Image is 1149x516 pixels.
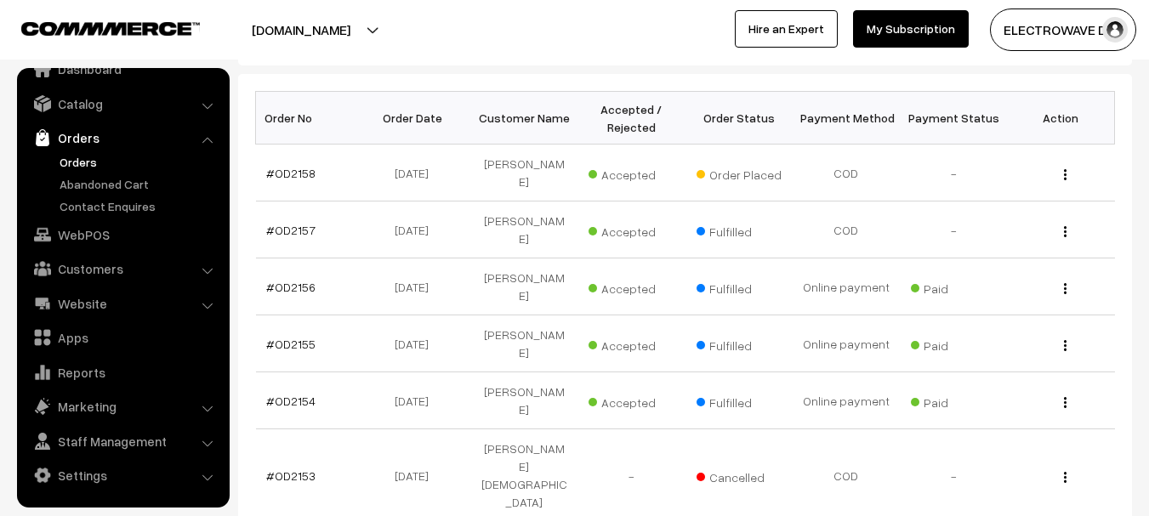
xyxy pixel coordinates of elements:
th: Action [1007,92,1114,145]
th: Accepted / Rejected [577,92,685,145]
td: [DATE] [363,315,470,372]
span: Paid [911,275,996,298]
span: Fulfilled [697,218,782,241]
img: Menu [1064,283,1067,294]
img: user [1102,17,1128,43]
button: ELECTROWAVE DE… [990,9,1136,51]
th: Payment Status [900,92,1007,145]
td: - [900,145,1007,201]
span: Accepted [589,389,674,411]
img: COMMMERCE [21,22,200,35]
a: Settings [21,460,224,490]
span: Accepted [589,275,674,298]
a: WebPOS [21,219,224,250]
td: Online payment [793,258,900,315]
td: COD [793,145,900,201]
img: Menu [1064,397,1067,408]
a: Orders [55,153,224,171]
span: Order Placed [697,162,782,184]
td: [DATE] [363,372,470,429]
span: Cancelled [697,464,782,486]
td: COD [793,201,900,258]
a: #OD2157 [266,223,316,237]
span: Fulfilled [697,275,782,298]
img: Menu [1064,472,1067,483]
th: Order No [256,92,363,145]
span: Paid [911,389,996,411]
td: Online payment [793,315,900,372]
a: Customers [21,253,224,284]
a: Staff Management [21,426,224,456]
th: Order Date [363,92,470,145]
span: Fulfilled [697,332,782,354]
a: #OD2156 [266,280,316,294]
td: [PERSON_NAME] [470,201,577,258]
td: [PERSON_NAME] [470,258,577,315]
img: Menu [1064,226,1067,237]
span: Fulfilled [697,389,782,411]
td: [DATE] [363,201,470,258]
img: Menu [1064,169,1067,180]
td: Online payment [793,372,900,429]
span: Accepted [589,162,674,184]
a: Catalog [21,88,224,119]
button: [DOMAIN_NAME] [192,9,410,51]
a: #OD2158 [266,166,316,180]
span: Paid [911,332,996,354]
a: Contact Enquires [55,197,224,215]
th: Customer Name [470,92,577,145]
a: Apps [21,322,224,353]
a: Orders [21,122,224,153]
a: COMMMERCE [21,17,170,37]
img: Menu [1064,340,1067,351]
a: Abandoned Cart [55,175,224,193]
span: Accepted [589,332,674,354]
a: Reports [21,357,224,388]
a: Hire an Expert [735,10,838,48]
td: - [900,201,1007,258]
a: Marketing [21,391,224,422]
td: [PERSON_NAME] [470,145,577,201]
a: Dashboard [21,54,224,84]
td: [DATE] [363,145,470,201]
th: Order Status [685,92,793,145]
th: Payment Method [793,92,900,145]
a: Website [21,288,224,319]
td: [PERSON_NAME] [470,372,577,429]
td: [PERSON_NAME] [470,315,577,372]
a: #OD2153 [266,468,316,483]
span: Accepted [589,218,674,241]
a: My Subscription [853,10,969,48]
a: #OD2154 [266,394,316,408]
td: [DATE] [363,258,470,315]
a: #OD2155 [266,337,316,351]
